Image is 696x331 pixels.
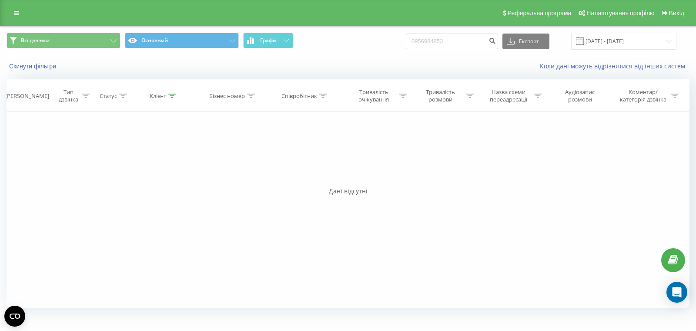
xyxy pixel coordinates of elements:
[100,92,117,100] div: Статус
[21,37,50,44] span: Всі дзвінки
[502,34,549,49] button: Експорт
[553,88,607,103] div: Аудіозапис розмови
[669,10,684,17] span: Вихід
[7,187,689,196] div: Дані відсутні
[7,62,60,70] button: Скинути фільтри
[4,306,25,327] button: Open CMP widget
[485,88,532,103] div: Назва схеми переадресації
[586,10,654,17] span: Налаштування профілю
[5,92,49,100] div: [PERSON_NAME]
[125,33,239,48] button: Основний
[281,92,317,100] div: Співробітник
[666,282,687,303] div: Open Intercom Messenger
[351,88,397,103] div: Тривалість очікування
[406,34,498,49] input: Пошук за номером
[243,33,293,48] button: Графік
[57,88,80,103] div: Тип дзвінка
[417,88,464,103] div: Тривалість розмови
[150,92,166,100] div: Клієнт
[7,33,120,48] button: Всі дзвінки
[508,10,572,17] span: Реферальна програма
[209,92,245,100] div: Бізнес номер
[540,62,689,70] a: Коли дані можуть відрізнятися вiд інших систем
[618,88,669,103] div: Коментар/категорія дзвінка
[260,37,277,44] span: Графік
